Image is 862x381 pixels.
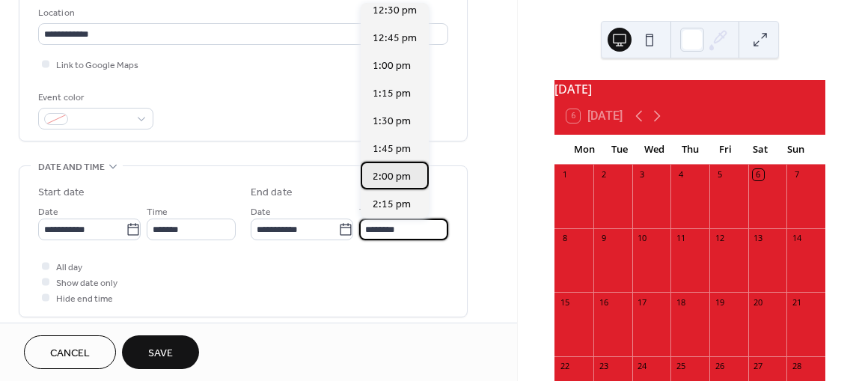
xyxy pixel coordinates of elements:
[559,361,570,372] div: 22
[637,296,648,308] div: 17
[708,135,743,165] div: Fri
[791,233,802,244] div: 14
[251,185,293,201] div: End date
[373,141,411,157] span: 1:45 pm
[359,204,380,220] span: Time
[675,296,686,308] div: 18
[56,275,117,291] span: Show date only
[637,233,648,244] div: 10
[637,169,648,180] div: 3
[56,58,138,73] span: Link to Google Maps
[554,80,825,98] div: [DATE]
[373,31,417,46] span: 12:45 pm
[791,169,802,180] div: 7
[147,204,168,220] span: Time
[714,169,725,180] div: 5
[373,58,411,74] span: 1:00 pm
[675,169,686,180] div: 4
[38,5,445,21] div: Location
[675,361,686,372] div: 25
[637,361,648,372] div: 24
[122,335,199,369] button: Save
[38,185,85,201] div: Start date
[56,260,82,275] span: All day
[743,135,778,165] div: Sat
[566,135,602,165] div: Mon
[778,135,813,165] div: Sun
[602,135,637,165] div: Tue
[637,135,672,165] div: Wed
[714,296,725,308] div: 19
[373,114,411,129] span: 1:30 pm
[373,169,411,185] span: 2:00 pm
[148,346,173,362] span: Save
[251,204,271,220] span: Date
[598,296,609,308] div: 16
[38,204,58,220] span: Date
[38,90,150,106] div: Event color
[373,3,417,19] span: 12:30 pm
[598,361,609,372] div: 23
[753,233,764,244] div: 13
[714,233,725,244] div: 12
[598,169,609,180] div: 2
[753,296,764,308] div: 20
[373,86,411,102] span: 1:15 pm
[673,135,708,165] div: Thu
[598,233,609,244] div: 9
[50,346,90,362] span: Cancel
[714,361,725,372] div: 26
[559,233,570,244] div: 8
[791,296,802,308] div: 21
[56,291,113,307] span: Hide end time
[559,169,570,180] div: 1
[559,296,570,308] div: 15
[791,361,802,372] div: 28
[753,169,764,180] div: 6
[675,233,686,244] div: 11
[753,361,764,372] div: 27
[38,159,105,175] span: Date and time
[24,335,116,369] button: Cancel
[373,197,411,213] span: 2:15 pm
